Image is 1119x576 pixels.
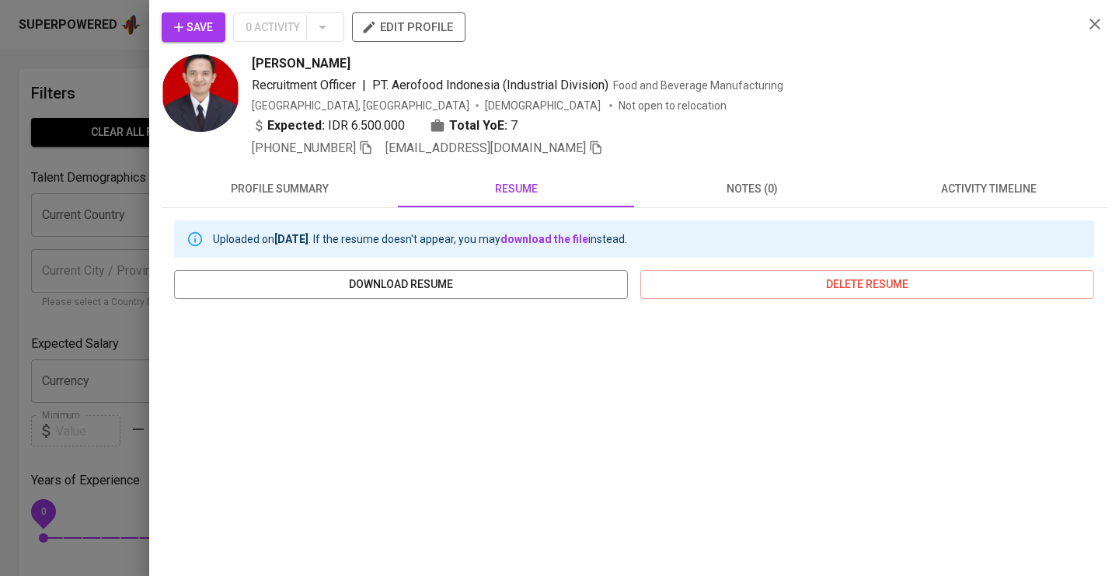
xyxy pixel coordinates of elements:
[162,12,225,42] button: Save
[352,12,465,42] button: edit profile
[252,54,350,73] span: [PERSON_NAME]
[619,98,727,113] p: Not open to relocation
[174,18,213,37] span: Save
[653,275,1082,294] span: delete resume
[372,78,608,92] span: PT. Aerofood Indonesia (Industrial Division)
[274,233,309,245] b: [DATE]
[252,116,405,135] div: IDR 6.500.000
[511,116,518,135] span: 7
[174,270,628,299] button: download resume
[407,179,625,199] span: resume
[449,116,507,135] b: Total YoE:
[613,79,783,92] span: Food and Beverage Manufacturing
[252,98,469,113] div: [GEOGRAPHIC_DATA], [GEOGRAPHIC_DATA]
[252,141,356,155] span: [PHONE_NUMBER]
[500,233,588,245] a: download the file
[640,270,1094,299] button: delete resume
[352,20,465,33] a: edit profile
[252,78,356,92] span: Recruitment Officer
[267,116,325,135] b: Expected:
[880,179,1097,199] span: activity timeline
[213,225,627,253] div: Uploaded on . If the resume doesn't appear, you may instead.
[171,179,389,199] span: profile summary
[643,179,861,199] span: notes (0)
[485,98,603,113] span: [DEMOGRAPHIC_DATA]
[362,76,366,95] span: |
[162,54,239,132] img: 2b2484337331cd57171de1d3bdd4fd03.jpg
[364,17,453,37] span: edit profile
[385,141,586,155] span: [EMAIL_ADDRESS][DOMAIN_NAME]
[186,275,615,294] span: download resume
